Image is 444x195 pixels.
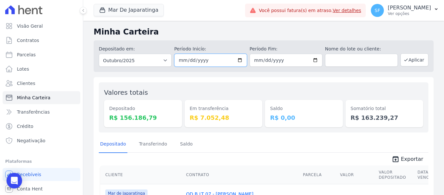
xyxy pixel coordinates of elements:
[3,63,80,76] a: Lotes
[99,136,127,153] a: Depositado
[94,4,164,16] button: Mar De Japaratinga
[17,171,41,178] span: Recebíveis
[179,136,194,153] a: Saldo
[351,113,418,122] dd: R$ 163.239,27
[99,46,135,51] label: Depositado em:
[17,66,29,72] span: Lotes
[17,51,36,58] span: Parcelas
[3,134,80,147] a: Negativação
[17,80,35,87] span: Clientes
[351,105,418,112] dt: Somatório total
[392,155,399,163] i: unarchive
[109,105,177,112] dt: Depositado
[337,166,376,184] th: Valor
[270,113,338,122] dd: R$ 0,00
[400,53,428,66] button: Aplicar
[3,105,80,118] a: Transferências
[3,91,80,104] a: Minha Carteira
[333,8,361,13] a: Ver detalhes
[3,34,80,47] a: Contratos
[388,11,431,16] p: Ver opções
[366,1,444,20] button: SF [PERSON_NAME] Ver opções
[300,166,337,184] th: Parcela
[190,105,257,112] dt: Em transferência
[184,166,300,184] th: Contrato
[174,46,247,52] label: Período Inicío:
[3,48,80,61] a: Parcelas
[17,23,43,29] span: Visão Geral
[100,166,184,184] th: Cliente
[17,123,33,130] span: Crédito
[3,168,80,181] a: Recebíveis
[401,155,423,163] span: Exportar
[94,26,434,38] h2: Minha Carteira
[138,136,169,153] a: Transferindo
[375,8,380,13] span: SF
[7,173,22,188] div: Open Intercom Messenger
[104,89,148,96] label: Valores totais
[17,137,46,144] span: Negativação
[325,46,398,52] label: Nome do lote ou cliente:
[17,186,43,192] span: Conta Hent
[17,37,39,44] span: Contratos
[259,7,361,14] span: Você possui fatura(s) em atraso.
[17,94,50,101] span: Minha Carteira
[3,77,80,90] a: Clientes
[190,113,257,122] dd: R$ 7.052,48
[3,20,80,33] a: Visão Geral
[109,113,177,122] dd: R$ 156.186,79
[386,155,428,164] a: unarchive Exportar
[376,166,415,184] th: Valor Depositado
[17,109,50,115] span: Transferências
[250,46,322,52] label: Período Fim:
[270,105,338,112] dt: Saldo
[388,5,431,11] p: [PERSON_NAME]
[3,120,80,133] a: Crédito
[5,158,78,165] div: Plataformas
